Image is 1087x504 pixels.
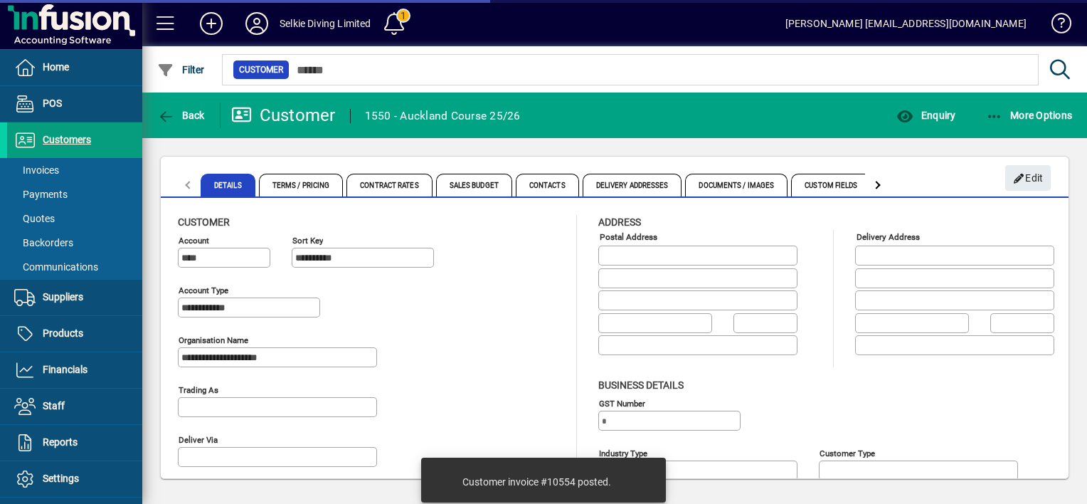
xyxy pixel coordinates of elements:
[154,103,208,128] button: Back
[365,105,521,127] div: 1550 - Auckland Course 25/26
[201,174,255,196] span: Details
[14,237,73,248] span: Backorders
[43,400,65,411] span: Staff
[43,98,62,109] span: POS
[436,174,512,196] span: Sales Budget
[7,316,142,352] a: Products
[43,61,69,73] span: Home
[346,174,432,196] span: Contract Rates
[43,134,91,145] span: Customers
[154,57,208,83] button: Filter
[685,174,788,196] span: Documents / Images
[14,261,98,273] span: Communications
[598,216,641,228] span: Address
[7,50,142,85] a: Home
[14,164,59,176] span: Invoices
[583,174,682,196] span: Delivery Addresses
[1005,165,1051,191] button: Edit
[179,335,248,345] mat-label: Organisation name
[157,110,205,121] span: Back
[7,280,142,315] a: Suppliers
[142,103,221,128] app-page-header-button: Back
[43,327,83,339] span: Products
[598,379,684,391] span: Business details
[234,11,280,36] button: Profile
[43,364,88,375] span: Financials
[14,189,68,200] span: Payments
[516,174,579,196] span: Contacts
[7,86,142,122] a: POS
[462,475,611,489] div: Customer invoice #10554 posted.
[14,213,55,224] span: Quotes
[791,174,871,196] span: Custom Fields
[7,352,142,388] a: Financials
[896,110,955,121] span: Enquiry
[982,103,1076,128] button: More Options
[231,104,336,127] div: Customer
[157,64,205,75] span: Filter
[179,285,228,295] mat-label: Account Type
[179,385,218,395] mat-label: Trading as
[43,436,78,448] span: Reports
[239,63,283,77] span: Customer
[280,12,371,35] div: Selkie Diving Limited
[7,231,142,255] a: Backorders
[189,11,234,36] button: Add
[820,448,875,458] mat-label: Customer type
[1041,3,1069,49] a: Knowledge Base
[178,216,230,228] span: Customer
[986,110,1073,121] span: More Options
[7,158,142,182] a: Invoices
[7,425,142,461] a: Reports
[179,236,209,246] mat-label: Account
[893,103,959,128] button: Enquiry
[7,206,142,231] a: Quotes
[43,291,83,303] span: Suppliers
[7,461,142,497] a: Settings
[7,255,142,279] a: Communications
[7,389,142,424] a: Staff
[785,12,1027,35] div: [PERSON_NAME] [EMAIL_ADDRESS][DOMAIN_NAME]
[179,435,218,445] mat-label: Deliver via
[599,398,645,408] mat-label: GST Number
[7,182,142,206] a: Payments
[292,236,323,246] mat-label: Sort key
[43,473,79,484] span: Settings
[1013,167,1044,190] span: Edit
[259,174,344,196] span: Terms / Pricing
